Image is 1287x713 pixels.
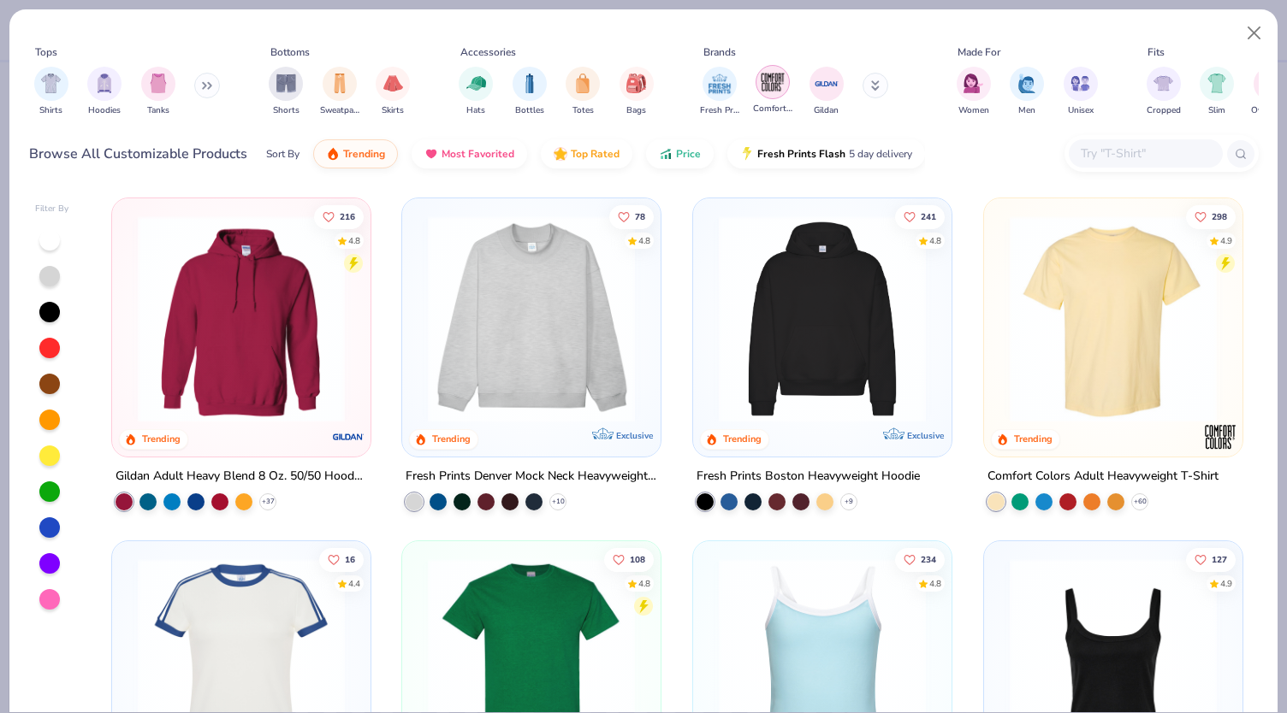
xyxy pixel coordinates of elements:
[466,74,486,93] img: Hats Image
[626,74,645,93] img: Bags Image
[895,547,945,571] button: Like
[320,104,359,117] span: Sweatpants
[1220,577,1232,590] div: 4.9
[626,104,646,117] span: Bags
[1133,497,1146,507] span: + 60
[1148,44,1165,60] div: Fits
[1147,104,1181,117] span: Cropped
[1212,555,1227,563] span: 127
[1064,67,1098,117] button: filter button
[1064,67,1098,117] div: filter for Unisex
[1207,74,1226,93] img: Slim Image
[957,67,991,117] div: filter for Women
[269,67,303,117] div: filter for Shorts
[35,44,57,60] div: Tops
[554,147,567,161] img: TopRated.gif
[710,215,934,422] img: 91acfc32-fd48-4d6b-bdad-a4c1a30ac3fc
[760,69,786,95] img: Comfort Colors Image
[753,65,792,115] div: filter for Comfort Colors
[700,67,739,117] div: filter for Fresh Prints
[707,71,732,97] img: Fresh Prints Image
[129,215,353,422] img: 01756b78-01f6-4cc6-8d8a-3c30c1a0c8ac
[639,234,651,247] div: 4.8
[620,67,654,117] div: filter for Bags
[753,67,792,117] button: filter button
[326,147,340,161] img: trending.gif
[141,67,175,117] div: filter for Tanks
[382,104,404,117] span: Skirts
[572,104,594,117] span: Totes
[703,44,736,60] div: Brands
[466,104,485,117] span: Hats
[1186,547,1236,571] button: Like
[753,103,792,115] span: Comfort Colors
[330,420,365,454] img: Gildan logo
[571,147,620,161] span: Top Rated
[348,234,360,247] div: 4.8
[1068,104,1094,117] span: Unisex
[907,430,944,441] span: Exclusive
[814,71,839,97] img: Gildan Image
[1010,67,1044,117] div: filter for Men
[605,547,655,571] button: Like
[459,67,493,117] button: filter button
[958,104,989,117] span: Women
[1200,67,1234,117] div: filter for Slim
[929,577,941,590] div: 4.8
[639,577,651,590] div: 4.8
[1154,74,1173,93] img: Cropped Image
[34,67,68,117] div: filter for Shirts
[1147,67,1181,117] button: filter button
[29,144,247,164] div: Browse All Customizable Products
[141,67,175,117] button: filter button
[610,204,655,228] button: Like
[1212,212,1227,221] span: 298
[987,466,1219,487] div: Comfort Colors Adult Heavyweight T-Shirt
[1071,74,1090,93] img: Unisex Image
[620,67,654,117] button: filter button
[964,74,983,93] img: Women Image
[442,147,514,161] span: Most Favorited
[921,212,936,221] span: 241
[1220,234,1232,247] div: 4.9
[1200,67,1234,117] button: filter button
[320,67,359,117] div: filter for Sweatpants
[412,139,527,168] button: Most Favorited
[740,147,754,161] img: flash.gif
[958,44,1000,60] div: Made For
[541,139,632,168] button: Top Rated
[419,215,643,422] img: f5d85501-0dbb-4ee4-b115-c08fa3845d83
[376,67,410,117] button: filter button
[1208,104,1225,117] span: Slim
[814,104,839,117] span: Gildan
[340,212,355,221] span: 216
[810,67,844,117] button: filter button
[95,74,114,93] img: Hoodies Image
[921,555,936,563] span: 234
[41,74,61,93] img: Shirts Image
[513,67,547,117] button: filter button
[116,466,367,487] div: Gildan Adult Heavy Blend 8 Oz. 50/50 Hooded Sweatshirt
[1017,74,1036,93] img: Men Image
[1001,215,1225,422] img: 029b8af0-80e6-406f-9fdc-fdf898547912
[276,74,296,93] img: Shorts Image
[1018,104,1035,117] span: Men
[87,67,122,117] button: filter button
[266,146,300,162] div: Sort By
[566,67,600,117] div: filter for Totes
[270,44,310,60] div: Bottoms
[353,215,577,422] img: a164e800-7022-4571-a324-30c76f641635
[314,204,364,228] button: Like
[1238,17,1271,50] button: Close
[383,74,403,93] img: Skirts Image
[406,466,657,487] div: Fresh Prints Denver Mock Neck Heavyweight Sweatshirt
[957,67,991,117] button: filter button
[646,139,714,168] button: Price
[348,577,360,590] div: 4.4
[319,547,364,571] button: Like
[34,67,68,117] button: filter button
[552,497,565,507] span: + 10
[88,104,121,117] span: Hoodies
[39,104,62,117] span: Shirts
[1147,67,1181,117] div: filter for Cropped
